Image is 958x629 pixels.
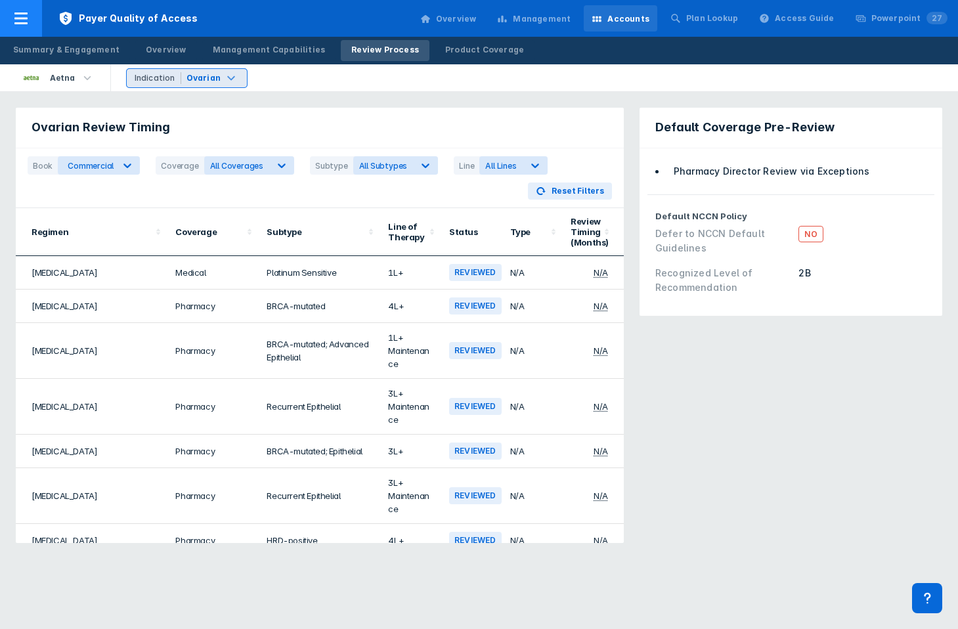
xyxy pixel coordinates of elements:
button: Aetna [8,64,110,91]
div: Type [510,227,548,237]
div: Overview [146,44,186,56]
span: Reset Filters [552,185,603,197]
td: BRCA-mutated; Advanced Epithelial [259,323,380,379]
span: No [798,226,823,242]
td: N/A [502,379,563,435]
div: Overview [436,13,477,25]
div: Defer to NCCN Default Guidelines [655,227,791,255]
span: Ovarian Review Timing [32,119,170,135]
span: 27 [926,12,947,24]
a: Accounts [584,5,657,32]
td: 4L+ [380,290,441,323]
td: [MEDICAL_DATA] [16,323,167,379]
td: [MEDICAL_DATA] [16,435,167,468]
td: [MEDICAL_DATA] [16,524,167,557]
div: Subtype [267,227,364,237]
td: 1L+ Maintenance [380,323,441,379]
td: Platinum Sensitive [259,256,380,290]
td: N/A [502,256,563,290]
td: 4L+ [380,524,441,557]
div: Indication [135,72,181,84]
td: Pharmacy [167,468,259,524]
div: Accounts [607,13,649,25]
div: N/A [594,346,608,357]
div: Coverage [175,227,243,237]
td: 3L+ [380,435,441,468]
td: HRD-positive [259,524,380,557]
div: Contact Support [912,583,942,613]
div: N/A [594,268,608,278]
img: aetna [24,76,39,79]
td: Recurrent Epithelial [259,468,380,524]
td: Pharmacy [167,435,259,468]
a: Overview [412,5,485,32]
div: N/A [594,402,608,412]
td: [MEDICAL_DATA] [16,290,167,323]
td: 3L+ Maintenance [380,379,441,435]
div: N/A [594,446,608,457]
div: Aetna [45,69,80,87]
div: Status [449,227,494,237]
td: 3L+ Maintenance [380,468,441,524]
a: Summary & Engagement [3,40,130,61]
td: [MEDICAL_DATA] [16,468,167,524]
td: BRCA-mutated; Epithelial [259,435,380,468]
div: Reviewed [449,342,502,359]
td: N/A [502,435,563,468]
a: Overview [135,40,197,61]
a: Management Capabilities [202,40,336,61]
div: Reviewed [449,487,502,504]
div: Regimen [32,227,152,237]
div: N/A [594,301,608,312]
div: Product Coverage [445,44,524,56]
a: Review Process [341,40,429,61]
span: All Coverages [210,161,263,171]
td: N/A [502,468,563,524]
td: [MEDICAL_DATA] [16,256,167,290]
td: BRCA-mutated [259,290,380,323]
span: Default Coverage Pre-Review [655,119,835,135]
td: N/A [502,290,563,323]
td: Pharmacy [167,290,259,323]
span: All Subtypes [359,161,408,171]
div: Access Guide [775,12,834,24]
div: Reviewed [449,532,502,549]
div: Plan Lookup [686,12,738,24]
td: [MEDICAL_DATA] [16,379,167,435]
div: Review Process [351,44,419,56]
div: Recognized Level of Recommendation [655,266,791,295]
div: N/A [594,536,608,546]
div: Review Timing (Months) [571,216,600,248]
div: Reviewed [449,297,502,314]
div: Management [513,13,571,25]
div: Commercial [68,161,114,171]
td: 1L+ [380,256,441,290]
td: N/A [502,323,563,379]
div: 2B [798,266,926,295]
td: Pharmacy [167,379,259,435]
h2: Default NCCN Policy [655,211,926,221]
div: Reviewed [449,264,502,281]
div: Reviewed [449,398,502,415]
td: Medical [167,256,259,290]
div: Line [454,156,479,175]
div: Powerpoint [871,12,947,24]
td: Recurrent Epithelial [259,379,380,435]
td: Pharmacy [167,323,259,379]
div: Subtype [310,156,353,175]
td: N/A [502,524,563,557]
div: Line of Therapy [388,221,425,242]
div: Reviewed [449,443,502,460]
button: Reset Filters [528,183,611,200]
a: Product Coverage [435,40,534,61]
span: All Lines [485,161,516,171]
a: Management [489,5,578,32]
div: Ovarian [186,72,221,84]
li: Pharmacy Director Review via Exceptions [666,164,926,179]
div: N/A [594,491,608,502]
div: Summary & Engagement [13,44,120,56]
td: Pharmacy [167,524,259,557]
div: Management Capabilities [213,44,326,56]
div: Coverage [156,156,204,175]
div: Book [28,156,58,175]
